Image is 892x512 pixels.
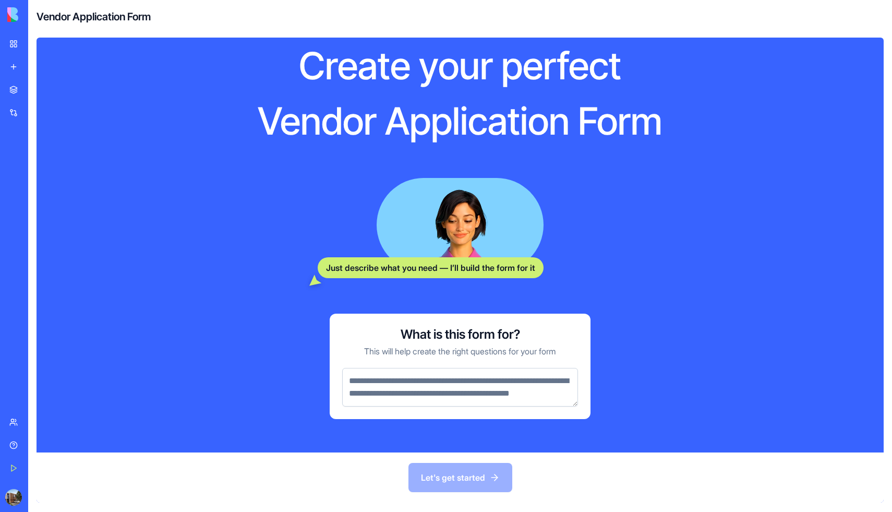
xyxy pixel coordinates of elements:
img: logo [7,7,72,22]
div: Just describe what you need — I’ll build the form for it [318,257,544,278]
h1: Create your perfect [226,42,694,89]
h4: Vendor Application Form [37,9,151,24]
h1: Vendor Application Form [226,98,694,145]
img: ACg8ocI3iN2EvMXak_SCsLvJfSWb2MdaMp1gkP1m4Fni7Et9EyLMhJlZ=s96-c [5,489,22,506]
h3: What is this form for? [401,326,520,343]
p: This will help create the right questions for your form [364,345,556,358]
